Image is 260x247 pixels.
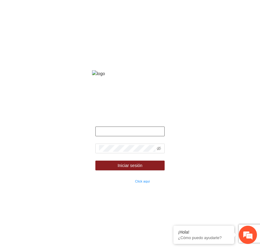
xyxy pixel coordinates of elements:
a: Click aqui [135,179,150,183]
button: Iniciar sesión [95,161,165,170]
strong: Bienvenido [118,117,141,121]
span: eye-invisible [157,146,161,151]
strong: Fondo de financiamiento de proyectos para la prevención y fortalecimiento de instituciones de seg... [90,85,170,110]
img: logo [92,70,168,77]
p: ¿Cómo puedo ayudarte? [178,235,230,240]
span: Iniciar sesión [118,162,142,169]
small: ¿Olvidaste tu contraseña? [95,179,150,183]
div: ¡Hola! [178,230,230,235]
